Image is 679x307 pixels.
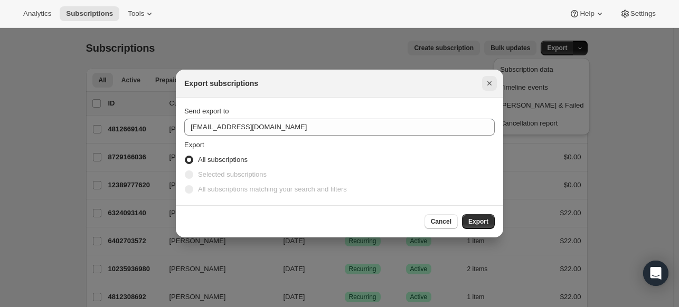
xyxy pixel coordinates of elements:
button: Tools [121,6,161,21]
div: Open Intercom Messenger [643,261,668,286]
span: All subscriptions matching your search and filters [198,185,347,193]
button: Close [482,76,497,91]
span: Help [580,9,594,18]
span: Export [184,141,204,149]
span: Subscriptions [66,9,113,18]
h2: Export subscriptions [184,78,258,89]
button: Export [462,214,495,229]
span: Tools [128,9,144,18]
span: Selected subscriptions [198,170,267,178]
button: Analytics [17,6,58,21]
span: Export [468,217,488,226]
button: Settings [614,6,662,21]
button: Help [563,6,611,21]
button: Cancel [425,214,458,229]
span: All subscriptions [198,156,248,164]
span: Settings [630,9,656,18]
span: Analytics [23,9,51,18]
span: Cancel [431,217,451,226]
span: Send export to [184,107,229,115]
button: Subscriptions [60,6,119,21]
